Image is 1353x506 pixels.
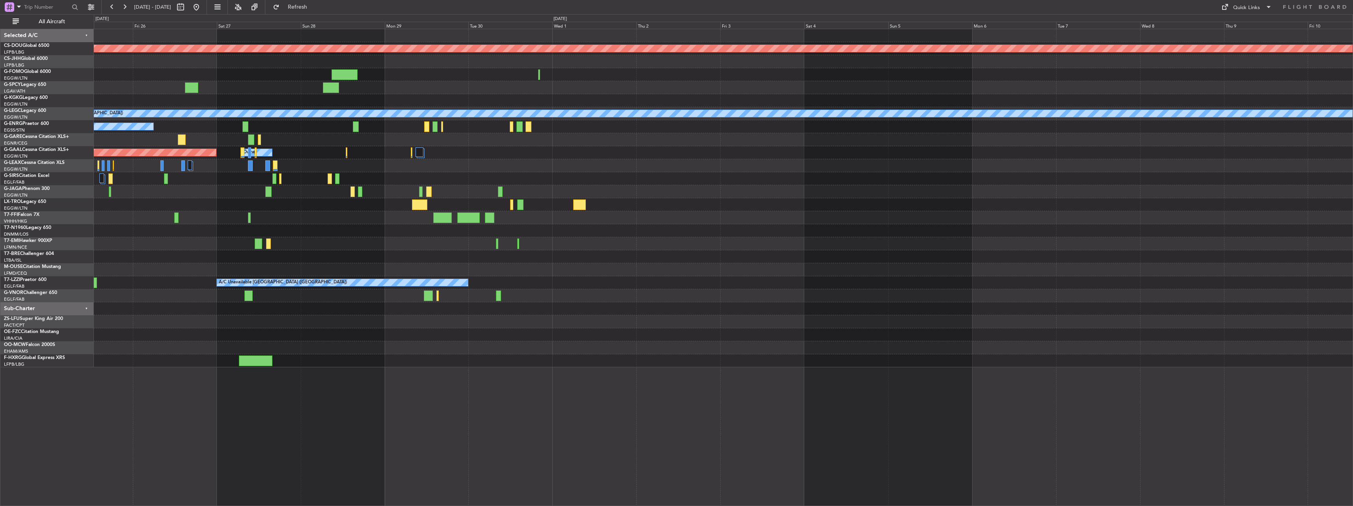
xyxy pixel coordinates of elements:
a: G-KGKGLegacy 600 [4,95,48,100]
a: G-GARECessna Citation XLS+ [4,134,69,139]
a: G-SIRSCitation Excel [4,173,49,178]
button: Refresh [269,1,317,13]
div: Sun 5 [888,22,972,29]
span: G-SIRS [4,173,19,178]
a: T7-BREChallenger 604 [4,251,54,256]
a: EGNR/CEG [4,140,28,146]
span: Refresh [281,4,314,10]
div: Mon 29 [385,22,469,29]
div: Sun 28 [301,22,385,29]
div: Wed 1 [552,22,636,29]
a: G-ENRGPraetor 600 [4,121,49,126]
input: Trip Number [24,1,69,13]
a: T7-N1960Legacy 650 [4,225,51,230]
div: Fri 3 [720,22,804,29]
a: G-VNORChallenger 650 [4,290,57,295]
span: G-LEAX [4,160,21,165]
span: [DATE] - [DATE] [134,4,171,11]
button: Quick Links [1217,1,1276,13]
div: Sat 4 [804,22,888,29]
span: G-GARE [4,134,22,139]
a: CS-JHHGlobal 6000 [4,56,48,61]
span: G-ENRG [4,121,22,126]
span: M-OUSE [4,264,23,269]
a: EGGW/LTN [4,75,28,81]
span: G-SPCY [4,82,21,87]
a: LX-TROLegacy 650 [4,199,46,204]
span: G-FOMO [4,69,24,74]
a: EGGW/LTN [4,205,28,211]
a: G-GAALCessna Citation XLS+ [4,147,69,152]
a: T7-LZZIPraetor 600 [4,277,47,282]
div: Thu 9 [1224,22,1308,29]
a: EGLF/FAB [4,283,24,289]
span: G-JAGA [4,186,22,191]
span: LX-TRO [4,199,21,204]
div: Tue 7 [1056,22,1140,29]
a: LTBA/ISL [4,257,22,263]
span: T7-FFI [4,212,18,217]
div: Fri 26 [133,22,217,29]
a: EGGW/LTN [4,114,28,120]
a: LFPB/LBG [4,62,24,68]
div: [DATE] [553,16,567,22]
span: T7-BRE [4,251,20,256]
a: EGLF/FAB [4,179,24,185]
a: EGGW/LTN [4,153,28,159]
a: CS-DOUGlobal 6500 [4,43,49,48]
a: OE-FZCCitation Mustang [4,329,59,334]
a: G-LEAXCessna Citation XLS [4,160,65,165]
a: EGGW/LTN [4,101,28,107]
a: LFPB/LBG [4,361,24,367]
a: G-JAGAPhenom 300 [4,186,50,191]
a: LFPB/LBG [4,49,24,55]
span: ZS-LFU [4,316,20,321]
button: All Aircraft [9,15,86,28]
span: G-KGKG [4,95,22,100]
div: Sat 27 [217,22,301,29]
a: FACT/CPT [4,322,24,328]
a: G-FOMOGlobal 6000 [4,69,51,74]
span: All Aircraft [20,19,83,24]
a: LFMN/NCE [4,244,27,250]
a: G-LEGCLegacy 600 [4,108,46,113]
span: G-VNOR [4,290,23,295]
div: [DATE] [95,16,109,22]
span: OO-MCW [4,342,26,347]
div: Thu 2 [636,22,720,29]
a: EHAM/AMS [4,348,28,354]
a: EGGW/LTN [4,166,28,172]
span: T7-N1960 [4,225,26,230]
a: EGSS/STN [4,127,25,133]
a: DNMM/LOS [4,231,28,237]
span: OE-FZC [4,329,21,334]
a: M-OUSECitation Mustang [4,264,61,269]
a: LIRA/CIA [4,335,22,341]
span: F-HXRG [4,355,22,360]
a: LGAV/ATH [4,88,25,94]
a: G-SPCYLegacy 650 [4,82,46,87]
a: T7-FFIFalcon 7X [4,212,39,217]
span: G-LEGC [4,108,21,113]
div: Quick Links [1233,4,1260,12]
a: LFMD/CEQ [4,270,27,276]
a: ZS-LFUSuper King Air 200 [4,316,63,321]
div: Mon 6 [972,22,1056,29]
span: G-GAAL [4,147,22,152]
span: T7-LZZI [4,277,20,282]
div: Tue 30 [468,22,552,29]
a: EGGW/LTN [4,192,28,198]
span: T7-EMI [4,238,19,243]
a: VHHH/HKG [4,218,27,224]
div: Wed 8 [1140,22,1224,29]
span: CS-JHH [4,56,21,61]
span: CS-DOU [4,43,22,48]
a: EGLF/FAB [4,296,24,302]
a: OO-MCWFalcon 2000S [4,342,55,347]
div: A/C Unavailable [GEOGRAPHIC_DATA] ([GEOGRAPHIC_DATA]) [219,277,347,288]
a: F-HXRGGlobal Express XRS [4,355,65,360]
a: T7-EMIHawker 900XP [4,238,52,243]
